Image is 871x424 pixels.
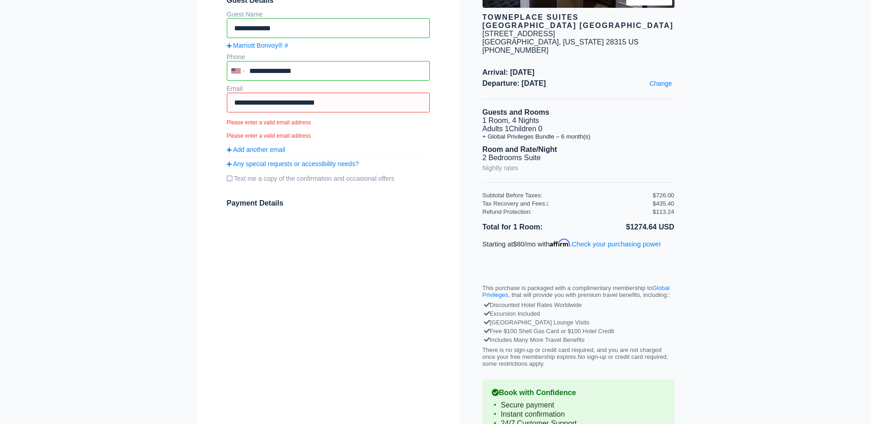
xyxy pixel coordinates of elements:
a: Global Privileges [483,285,670,298]
p: Starting at /mo with . [483,239,674,248]
div: Tax Recovery and Fees: [483,200,653,207]
span: Payment Details [227,199,284,207]
li: 1 Room, 4 Nights [483,117,674,125]
label: Phone [227,53,245,61]
b: Guests and Rooms [483,108,550,116]
span: Affirm [550,239,570,247]
span: [GEOGRAPHIC_DATA], [483,38,561,46]
div: Excursion Included [485,309,672,318]
li: $1274.64 USD [579,221,674,233]
b: Room and Rate/Night [483,145,557,153]
a: Any special requests or accessibility needs? [227,160,430,167]
li: Adults 1 [483,125,674,133]
span: Departure: [DATE] [483,79,674,88]
li: Total for 1 Room: [483,221,579,233]
label: Email [227,85,243,92]
a: Change [647,78,674,89]
div: [GEOGRAPHIC_DATA] Lounge Visits [485,318,672,327]
span: 28315 [606,38,627,46]
div: Subtotal Before Taxes: [483,192,653,199]
li: 2 Bedrooms Suite [483,154,674,162]
b: Book with Confidence [492,389,665,397]
li: Secure payment [492,401,665,410]
small: Please enter a valid email address [227,133,430,139]
div: Refund Protection: [483,208,653,215]
div: Free $100 Shell Gas Card or $100 Hotel Credit [485,327,672,335]
li: Instant confirmation [492,410,665,419]
span: Arrival: [DATE] [483,68,674,77]
span: $80 [513,240,525,248]
p: There is no sign-up or credit card required, and you are not charged once your free membership ex... [483,346,674,367]
li: + Global Privileges Bundle – 6 month(s) [483,133,674,140]
a: Add another email [227,146,430,153]
span: US [629,38,639,46]
label: Guest Name [227,11,263,18]
a: Marriott Bonvoy® # [227,42,430,49]
a: Nightly rates [483,162,518,174]
p: This purchase is packaged with a complimentary membership to , that will provide you with premium... [483,285,674,298]
div: United States: +1 [228,62,247,80]
span: [US_STATE] [563,38,604,46]
iframe: PayPal Message 1 [483,256,674,265]
small: Please enter a valid email address [227,119,430,126]
div: Includes Many More Travel Benefits [485,335,672,344]
span: No sign-up or credit card required; some restrictions apply. [483,353,669,367]
div: $113.24 [653,208,674,215]
div: [STREET_ADDRESS] [483,30,555,38]
div: $726.00 [653,192,674,199]
label: Text me a copy of the confirmation and occasional offers [227,171,430,186]
div: [PHONE_NUMBER] [483,46,674,55]
div: Discounted Hotel Rates Worldwide [485,301,672,309]
div: $435.40 [653,200,674,207]
a: Check your purchasing power - Learn more about Affirm Financing (opens in modal) [572,240,661,248]
div: Towneplace Suites [GEOGRAPHIC_DATA] [GEOGRAPHIC_DATA] [483,13,674,30]
span: Children 0 [509,125,542,133]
